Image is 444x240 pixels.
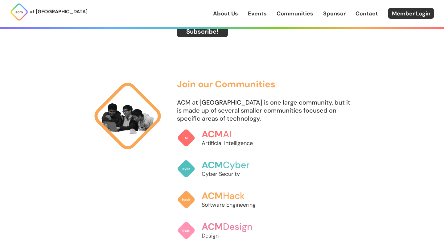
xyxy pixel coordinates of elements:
p: Design [202,232,266,240]
p: Cyber Security [202,170,266,178]
h3: Hack [202,191,266,201]
a: Communities [277,10,313,18]
a: Contact [356,10,378,18]
span: ACM [202,221,223,233]
p: ACM at [GEOGRAPHIC_DATA] is one large community, but it is made up of several smaller communities... [177,98,353,122]
a: Events [248,10,267,18]
img: ACM Logo [10,3,28,21]
a: ACMAIArtificial Intelligence [177,122,266,153]
a: ACMCyberCyber Security [177,153,266,184]
img: ACM Design [177,221,195,240]
img: ACM AI [177,129,195,147]
a: Subscribe! [177,26,228,37]
p: Software Engineering [202,201,266,209]
img: ACM Cyber [177,159,195,178]
h3: Design [202,221,266,232]
span: ACM [202,159,223,171]
a: About Us [213,10,238,18]
p: Artificial Intelligence [202,139,266,147]
img: ACM Hack [177,190,195,209]
p: at [GEOGRAPHIC_DATA] [30,8,88,16]
a: at [GEOGRAPHIC_DATA] [10,3,88,21]
span: ACM [202,128,223,140]
h3: AI [202,129,266,139]
a: ACMHackSoftware Engineering [177,184,266,215]
h3: Join our Communities [177,79,353,89]
a: Member Login [388,8,434,19]
h3: Cyber [202,160,266,170]
span: ACM [202,190,223,202]
a: Sponsor [323,10,346,18]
